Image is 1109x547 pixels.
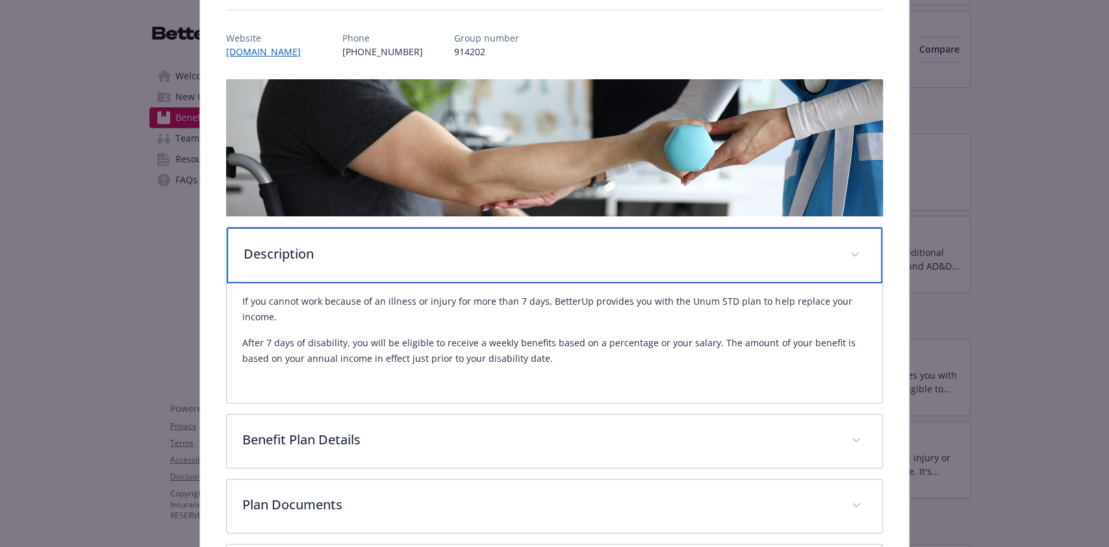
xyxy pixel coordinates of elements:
[226,45,311,58] a: [DOMAIN_NAME]
[227,479,882,533] div: Plan Documents
[242,495,835,515] p: Plan Documents
[227,283,882,403] div: Description
[242,335,866,366] p: After 7 days of disability, you will be eligible to receive a weekly benefits based on a percenta...
[227,227,882,283] div: Description
[226,79,882,216] img: banner
[226,31,311,45] p: Website
[242,294,866,325] p: If you cannot work because of an illness or injury for more than 7 days, BetterUp provides you wi...
[244,244,834,264] p: Description
[454,45,519,58] p: 914202
[342,31,423,45] p: Phone
[454,31,519,45] p: Group number
[342,45,423,58] p: [PHONE_NUMBER]
[227,414,882,468] div: Benefit Plan Details
[242,430,835,450] p: Benefit Plan Details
